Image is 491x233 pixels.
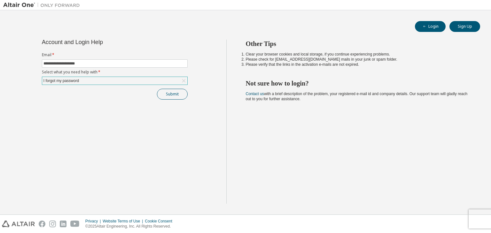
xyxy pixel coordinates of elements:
li: Please verify that the links in the activation e-mails are not expired. [246,62,469,67]
img: altair_logo.svg [2,221,35,227]
label: Email [42,52,188,57]
img: instagram.svg [49,221,56,227]
button: Sign Up [449,21,480,32]
li: Clear your browser cookies and local storage, if you continue experiencing problems. [246,52,469,57]
img: Altair One [3,2,83,8]
a: Contact us [246,92,264,96]
img: youtube.svg [70,221,80,227]
div: I forgot my password [43,77,80,84]
img: facebook.svg [39,221,45,227]
div: I forgot my password [42,77,187,85]
img: linkedin.svg [60,221,66,227]
label: Select what you need help with [42,70,188,75]
span: with a brief description of the problem, your registered e-mail id and company details. Our suppo... [246,92,468,101]
div: Privacy [85,219,103,224]
div: Website Terms of Use [103,219,145,224]
li: Please check for [EMAIL_ADDRESS][DOMAIN_NAME] mails in your junk or spam folder. [246,57,469,62]
p: © 2025 Altair Engineering, Inc. All Rights Reserved. [85,224,176,229]
h2: Other Tips [246,40,469,48]
button: Login [415,21,446,32]
div: Account and Login Help [42,40,159,45]
button: Submit [157,89,188,100]
h2: Not sure how to login? [246,79,469,87]
div: Cookie Consent [145,219,176,224]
